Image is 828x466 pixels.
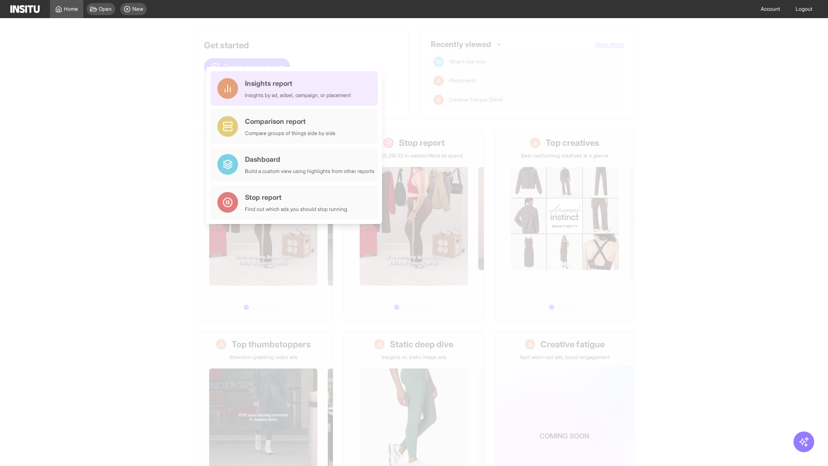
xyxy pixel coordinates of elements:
div: Insights report [245,78,351,88]
div: Compare groups of things side by side [245,130,336,137]
span: Home [64,6,78,13]
span: Open [99,6,112,13]
div: Insights by ad, adset, campaign, or placement [245,92,351,99]
img: Logo [10,5,40,13]
div: Build a custom view using highlights from other reports [245,168,374,175]
div: Stop report [245,192,347,202]
span: New [132,6,143,13]
div: Comparison report [245,116,336,126]
div: Find out which ads you should stop running [245,206,347,213]
div: Dashboard [245,154,374,164]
